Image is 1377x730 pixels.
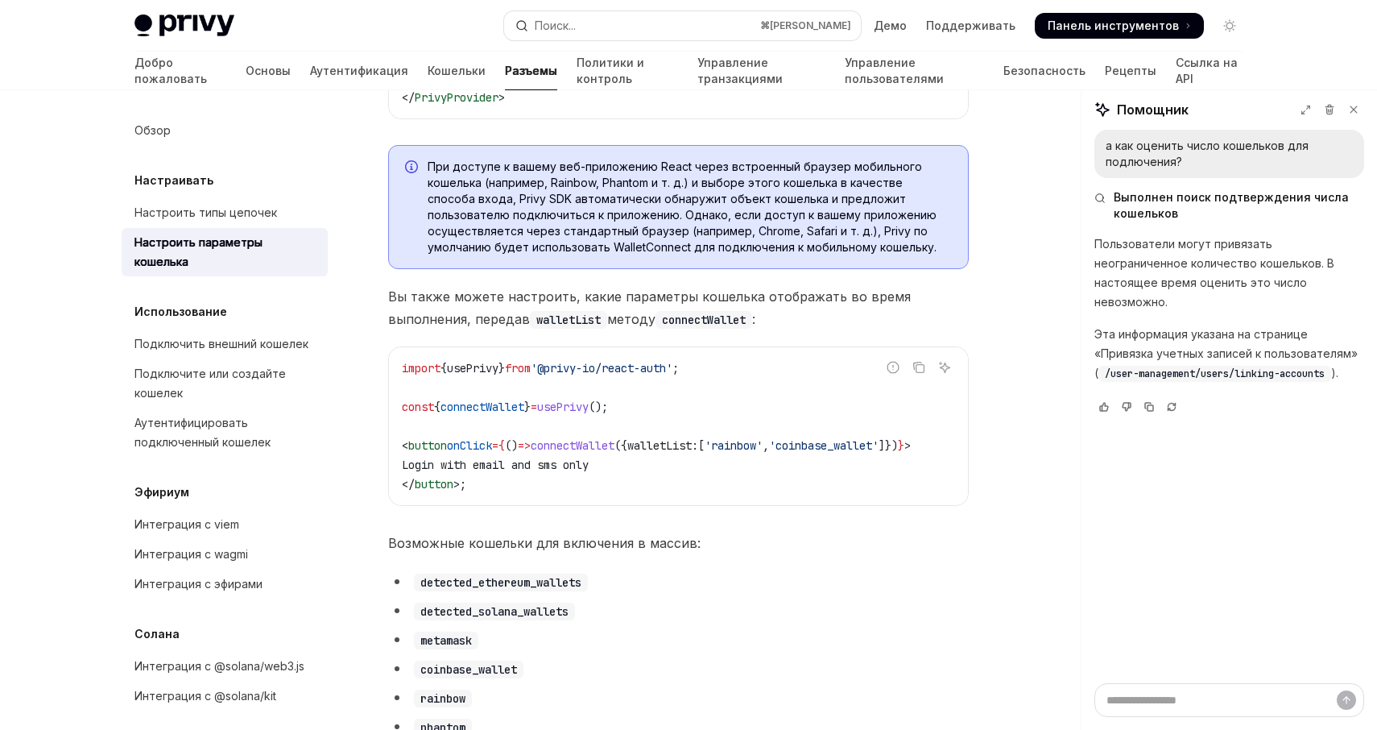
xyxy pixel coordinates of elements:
[577,56,644,85] font: Политики и контроль
[1105,52,1156,90] a: Рецепты
[518,438,531,453] span: =>
[122,116,328,145] a: Обзор
[134,416,271,449] font: Аутентифицировать подключенный кошелек
[428,64,486,77] font: Кошельки
[1003,52,1085,90] a: Безопасность
[1117,102,1189,118] font: Помощник
[408,438,447,453] span: button
[1105,64,1156,77] font: Рецепты
[1162,399,1181,415] button: Перезагрузить последний чат
[414,661,523,678] code: coinbase_wallet
[447,361,498,375] span: usePrivy
[926,19,1015,32] font: Поддерживать
[134,517,239,531] font: Интеграция с viem
[698,438,705,453] span: [
[1337,691,1356,710] button: Отправить сообщение
[498,90,505,105] span: >
[134,235,263,268] font: Настроить параметры кошелька
[531,400,537,414] span: =
[498,438,505,453] span: {
[705,438,763,453] span: 'rainbow'
[402,90,415,105] span: </
[752,311,755,327] font: :
[655,311,752,329] code: connectWallet
[1094,399,1114,415] button: Оцените, что ответ был хорошим.
[535,19,576,32] font: Поиск...
[134,123,171,137] font: Обзор
[414,603,575,620] code: detected_solana_wallets
[440,400,524,414] span: connectWallet
[607,311,655,327] font: методу
[874,19,907,32] font: Демо
[505,52,557,90] a: Разъемы
[1094,327,1358,380] font: Эта информация указана на странице «Привязка учетных записей к пользователям» (
[122,228,328,276] a: Настроить параметры кошелька
[134,659,304,673] font: Интеграция с @solana/web3.js
[1176,56,1238,85] font: Ссылка на API
[434,400,440,414] span: {
[415,90,498,105] span: PrivyProvider
[122,359,328,408] a: Подключите или создайте кошелек
[415,477,453,492] span: button
[447,438,492,453] span: onClick
[524,400,531,414] span: }
[134,52,226,90] a: Добро пожаловать
[428,160,937,254] font: При доступе к вашему веб-приложению React через встроенный браузер мобильного кошелька (например,...
[1331,366,1338,380] font: ).
[388,535,701,551] font: Возможные кошельки для включения в массив:
[904,438,911,453] span: >
[697,56,783,85] font: Управление транзакциями
[134,627,180,641] font: Солана
[531,361,672,375] span: '@privy-io/react-auth'
[134,337,308,350] font: Подключить внешний кошелек
[1048,19,1179,32] font: Панель инструментов
[134,485,189,499] font: Эфириум
[845,52,984,90] a: Управление пользователями
[440,361,447,375] span: {
[504,11,861,40] button: Открытый поиск
[770,19,851,31] font: [PERSON_NAME]
[246,52,291,90] a: Основы
[505,438,518,453] span: ()
[1117,399,1136,415] button: Оцените, что ответ был нехорошим.
[589,400,608,414] span: ();
[402,438,408,453] span: <
[310,52,408,90] a: Аутентификация
[760,19,770,31] font: ⌘
[883,357,904,378] button: Сообщить о неверном коде
[405,160,421,176] svg: Информация
[1114,190,1349,220] font: Выполнен поиск подтверждения числа кошельков
[134,547,248,561] font: Интеграция с wagmi
[769,438,879,453] span: 'coinbase_wallet'
[122,540,328,569] a: Интеграция с wagmi
[1094,683,1364,717] textarea: Задайте вопрос...
[498,361,505,375] span: }
[134,577,263,591] font: Интеграция с эфирами
[1094,237,1334,309] font: Пользователи могут привязать неограниченное количество кошельков. В настоящее время оценить это ч...
[134,56,207,85] font: Добро пожаловать
[122,409,328,457] a: Аутентифицировать подключенный кошелек
[134,367,286,400] font: Подключите или создайте кошелек
[879,438,898,453] span: ]})
[614,438,627,453] span: ({
[1176,52,1243,90] a: Ссылка на API
[122,198,328,227] a: Настроить типы цепочек
[388,288,911,327] font: Вы также можете настроить, какие параметры кошелька отображать во время выполнения, передав
[134,205,277,219] font: Настроить типы цепочек
[122,682,328,711] a: Интеграция с @solana/kit
[1035,13,1204,39] a: Панель инструментов
[934,357,955,378] button: Спросите ИИ
[122,570,328,599] a: Интеграция с эфирами
[763,438,769,453] span: ,
[1106,139,1309,168] font: а как оценить число кошельков для подлючения?
[672,361,679,375] span: ;
[926,18,1015,34] a: Поддерживать
[505,361,531,375] span: from
[122,652,328,681] a: Интеграция с @solana/web3.js
[414,574,588,591] code: detected_ethereum_wallets
[402,458,589,472] span: Login with email and sms only
[453,477,460,492] span: >
[134,15,234,37] img: светлый логотип
[530,311,607,329] code: walletList
[402,400,434,414] span: const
